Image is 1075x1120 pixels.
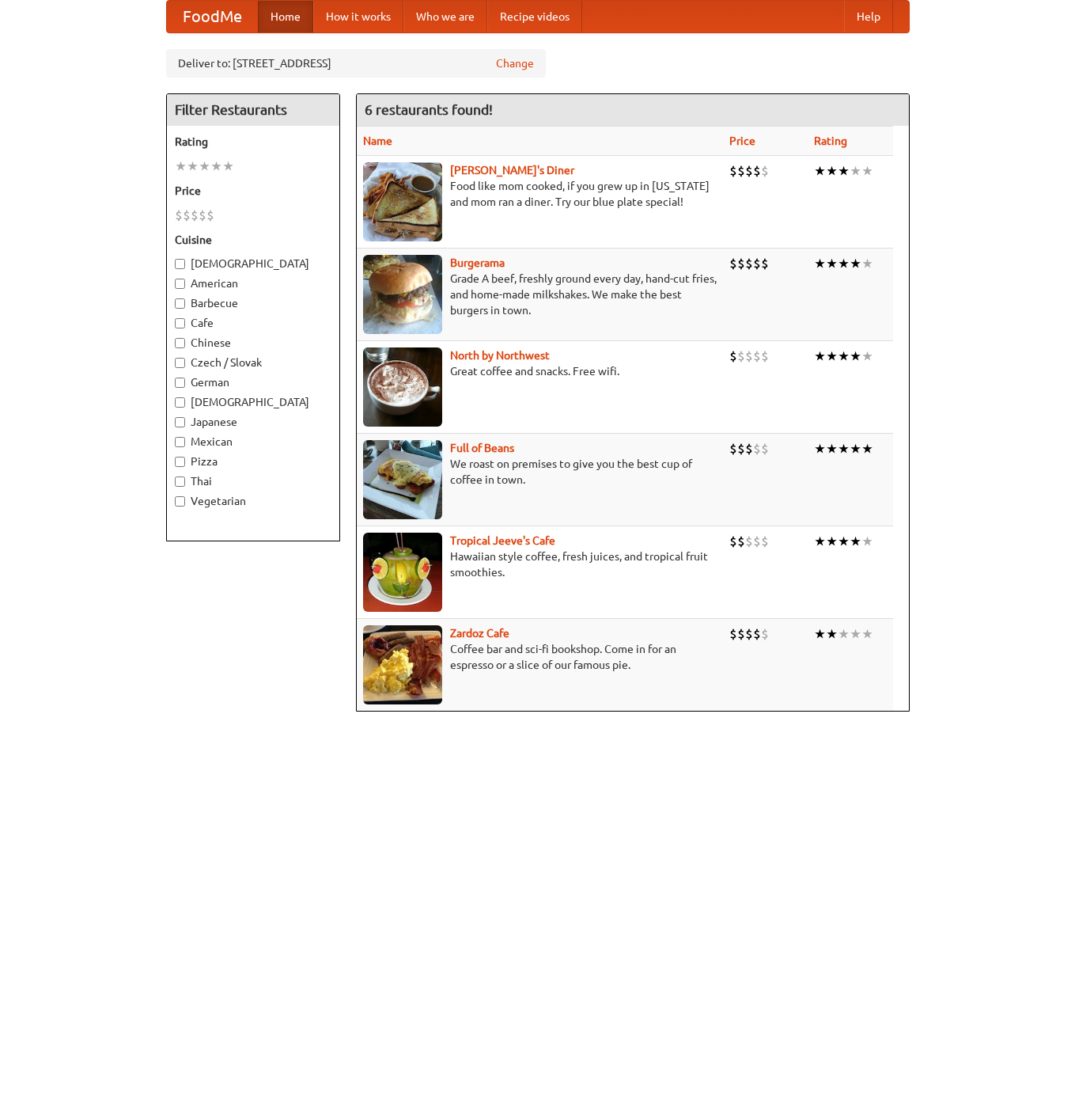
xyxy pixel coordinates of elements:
[761,347,769,365] li: $
[175,493,331,509] label: Vegetarian
[175,232,331,248] h5: Cuisine
[729,255,737,272] li: $
[753,440,761,457] li: $
[363,255,442,334] img: burgerama.jpg
[175,397,185,408] input: [DEMOGRAPHIC_DATA]
[363,271,717,318] p: Grade A beef, freshly ground every day, hand-cut fries, and home-made milkshakes. We make the bes...
[175,394,331,410] label: [DEMOGRAPHIC_DATA]
[761,625,769,643] li: $
[814,625,826,643] li: ★
[814,533,826,550] li: ★
[363,440,442,519] img: beans.jpg
[222,158,234,175] li: ★
[745,440,753,457] li: $
[850,533,861,550] li: ★
[175,295,331,311] label: Barbecue
[850,255,861,272] li: ★
[761,440,769,457] li: $
[850,347,861,365] li: ★
[363,456,717,488] p: We roast on premises to give you the best cup of coffee in town.
[365,102,493,117] ng-pluralize: 6 restaurants found!
[861,533,873,550] li: ★
[175,496,185,507] input: Vegetarian
[487,1,582,32] a: Recipe videos
[826,625,838,643] li: ★
[175,259,185,269] input: [DEMOGRAPHIC_DATA]
[175,476,185,487] input: Thai
[175,315,331,331] label: Cafe
[745,347,753,365] li: $
[175,338,185,348] input: Chinese
[838,533,850,550] li: ★
[175,355,331,370] label: Czech / Slovak
[175,374,331,390] label: German
[450,534,555,547] a: Tropical Jeeve's Cafe
[210,158,222,175] li: ★
[729,135,755,147] a: Price
[363,162,442,241] img: sallys.jpg
[496,55,534,71] a: Change
[175,158,187,175] li: ★
[175,335,331,351] label: Chinese
[199,207,206,224] li: $
[313,1,403,32] a: How it works
[850,625,861,643] li: ★
[761,533,769,550] li: $
[450,442,514,454] a: Full of Beans
[175,437,185,447] input: Mexican
[363,178,717,210] p: Food like mom cooked, if you grew up in [US_STATE] and mom ran a diner. Try our blue plate special!
[183,207,191,224] li: $
[861,347,873,365] li: ★
[175,417,185,427] input: Japanese
[175,298,185,309] input: Barbecue
[363,347,442,427] img: north.jpg
[729,162,737,180] li: $
[187,158,199,175] li: ★
[175,279,185,289] input: American
[814,255,826,272] li: ★
[814,162,826,180] li: ★
[363,549,717,580] p: Hawaiian style coffee, fresh juices, and tropical fruit smoothies.
[753,347,761,365] li: $
[753,533,761,550] li: $
[861,162,873,180] li: ★
[745,625,753,643] li: $
[175,275,331,291] label: American
[844,1,893,32] a: Help
[838,440,850,457] li: ★
[175,414,331,430] label: Japanese
[729,625,737,643] li: $
[861,625,873,643] li: ★
[826,162,838,180] li: ★
[450,349,550,362] b: North by Northwest
[826,533,838,550] li: ★
[838,162,850,180] li: ★
[167,94,339,126] h4: Filter Restaurants
[838,255,850,272] li: ★
[450,164,574,177] a: [PERSON_NAME]'s Diner
[191,207,199,224] li: $
[753,162,761,180] li: $
[199,158,210,175] li: ★
[450,627,509,640] a: Zardoz Cafe
[826,347,838,365] li: ★
[175,207,183,224] li: $
[850,440,861,457] li: ★
[761,255,769,272] li: $
[761,162,769,180] li: $
[814,347,826,365] li: ★
[753,255,761,272] li: $
[838,625,850,643] li: ★
[737,533,745,550] li: $
[258,1,313,32] a: Home
[861,255,873,272] li: ★
[737,347,745,365] li: $
[175,378,185,388] input: German
[838,347,850,365] li: ★
[737,162,745,180] li: $
[167,1,258,32] a: FoodMe
[363,533,442,612] img: jeeves.jpg
[450,256,505,269] a: Burgerama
